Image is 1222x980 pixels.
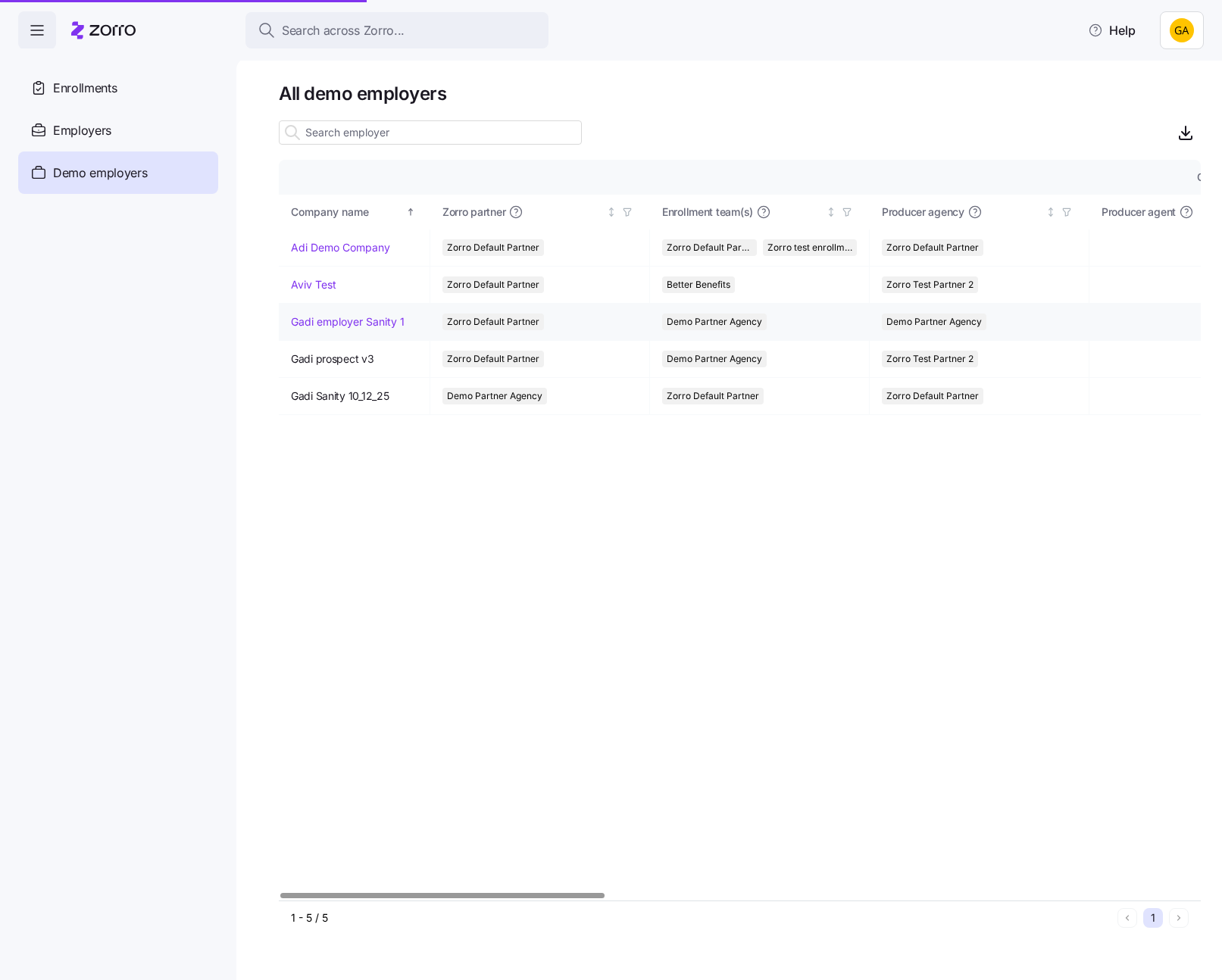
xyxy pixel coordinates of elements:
[667,239,752,256] span: Zorro Default Partner
[606,207,617,217] div: Not sorted
[667,351,762,367] span: Demo Partner Agency
[1088,21,1136,39] span: Help
[886,276,974,293] span: Zorro Test Partner 2
[1143,908,1163,928] button: 1
[767,239,853,256] span: Zorro test enrollment team 1
[53,79,117,98] span: Enrollments
[442,204,505,220] span: Zorro partner
[447,276,539,293] span: Zorro Default Partner
[18,109,218,151] a: Employers
[405,207,416,217] div: Sorted ascending
[1102,204,1176,220] span: Producer agent
[886,351,974,367] span: Zorro Test Partner 2
[53,164,148,183] span: Demo employers
[1045,207,1056,217] div: Not sorted
[1170,18,1194,42] img: 4300839f2741c4d8e7b8ef2f97f5ad42
[886,239,979,256] span: Zorro Default Partner
[18,67,218,109] a: Enrollments
[447,388,542,404] span: Demo Partner Agency
[291,314,405,329] a: Gadi employer Sanity 1
[447,239,539,256] span: Zorro Default Partner
[53,121,111,140] span: Employers
[886,314,982,330] span: Demo Partner Agency
[886,388,979,404] span: Zorro Default Partner
[1076,15,1148,45] button: Help
[291,351,374,367] span: Gadi prospect v3
[291,910,1111,925] div: 1 - 5 / 5
[447,314,539,330] span: Zorro Default Partner
[826,207,836,217] div: Not sorted
[291,277,336,292] a: Aviv Test
[430,195,650,229] th: Zorro partnerNot sorted
[245,12,548,48] button: Search across Zorro...
[1169,908,1189,928] button: Next page
[667,314,762,330] span: Demo Partner Agency
[291,389,389,404] span: Gadi Sanity 10_12_25
[882,204,964,220] span: Producer agency
[447,351,539,367] span: Zorro Default Partner
[291,204,403,220] div: Company name
[291,240,390,255] a: Adi Demo Company
[18,151,218,194] a: Demo employers
[279,82,1201,105] h1: All demo employers
[1117,908,1137,928] button: Previous page
[279,120,582,145] input: Search employer
[667,276,730,293] span: Better Benefits
[279,195,430,229] th: Company nameSorted ascending
[870,195,1089,229] th: Producer agencyNot sorted
[282,21,405,40] span: Search across Zorro...
[650,195,870,229] th: Enrollment team(s)Not sorted
[667,388,759,404] span: Zorro Default Partner
[662,204,753,220] span: Enrollment team(s)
